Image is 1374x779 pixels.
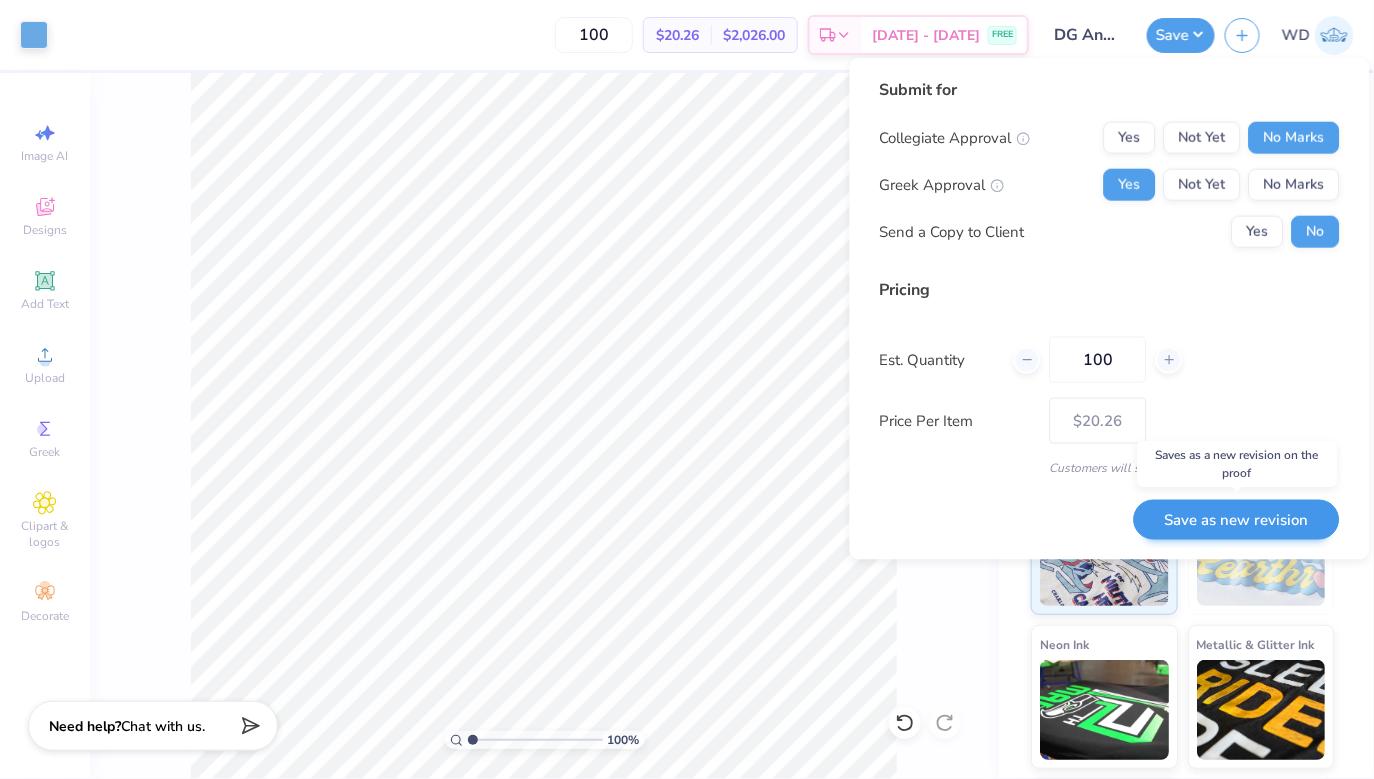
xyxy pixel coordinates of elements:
button: Save [1147,18,1215,53]
input: Untitled Design [1039,15,1137,55]
button: Yes [1104,169,1156,201]
div: Greek Approval [880,173,1005,196]
span: FREE [992,28,1013,42]
button: No Marks [1249,169,1340,201]
input: – – [555,17,633,53]
span: Image AI [22,148,69,164]
button: Yes [1104,122,1156,154]
input: – – [1050,337,1147,383]
button: Yes [1232,216,1284,248]
span: 100 % [608,731,640,749]
button: No [1292,216,1340,248]
a: WD [1282,16,1354,55]
span: Add Text [21,296,69,312]
span: Metallic & Glitter Ink [1197,634,1315,655]
div: Customers will see this price on HQ. [880,459,1340,477]
span: $2,026.00 [723,25,785,46]
img: Neon Ink [1040,660,1169,760]
div: Send a Copy to Client [880,220,1025,243]
span: Upload [25,370,65,386]
span: Designs [23,222,67,238]
label: Est. Quantity [880,348,999,371]
img: Metallic & Glitter Ink [1197,660,1326,760]
div: Pricing [880,278,1340,302]
button: Save as new revision [1134,499,1340,540]
span: Neon Ink [1040,634,1089,655]
span: [DATE] - [DATE] [872,25,980,46]
button: Not Yet [1164,122,1241,154]
strong: Need help? [49,717,121,736]
span: Chat with us. [121,717,205,736]
div: Submit for [880,78,1340,102]
span: $20.26 [656,25,699,46]
button: Not Yet [1164,169,1241,201]
span: WD [1282,24,1310,47]
span: Clipart & logos [10,518,80,550]
div: Saves as a new revision on the proof [1137,441,1337,487]
div: Collegiate Approval [880,126,1031,149]
button: No Marks [1249,122,1340,154]
label: Price Per Item [880,409,1035,432]
span: Greek [30,444,61,460]
img: William Dal Porto [1315,16,1354,55]
span: Decorate [21,608,69,624]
